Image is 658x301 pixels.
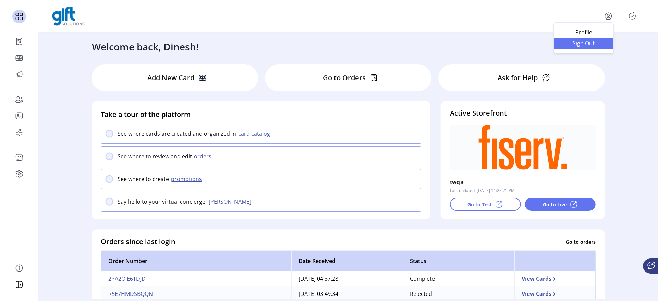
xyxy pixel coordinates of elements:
[52,7,85,26] img: logo
[118,197,207,206] p: Say hello to your virtual concierge,
[450,177,464,188] p: twqa
[169,175,206,183] button: promotions
[147,73,194,83] p: Add New Card
[403,251,514,271] th: Status
[450,188,515,194] p: Last updated: [DATE] 11:23:25 PM
[101,109,421,120] h4: Take a tour of the platform
[498,73,538,83] p: Ask for Help
[603,11,614,22] button: menu
[558,40,609,46] span: Sign Out
[554,27,613,38] a: Profile
[101,271,291,286] td: 2PA2OIE6TDJD
[467,201,492,208] p: Go to Test
[558,29,609,35] span: Profile
[323,73,366,83] p: Go to Orders
[92,39,199,54] h3: Welcome back, Dinesh!
[118,130,236,138] p: See where cards are created and organized in
[207,197,255,206] button: [PERSON_NAME]
[101,237,175,247] h4: Orders since last login
[291,271,403,286] td: [DATE] 04:37:28
[192,152,216,160] button: orders
[291,251,403,271] th: Date Received
[403,271,514,286] td: Complete
[101,251,291,271] th: Order Number
[118,175,169,183] p: See where to create
[514,271,595,286] td: View Cards
[236,130,274,138] button: card catalog
[554,38,613,49] li: Sign Out
[118,152,192,160] p: See where to review and edit
[450,108,596,118] h4: Active Storefront
[566,238,596,245] p: Go to orders
[627,11,638,22] button: Publisher Panel
[543,201,567,208] p: Go to Live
